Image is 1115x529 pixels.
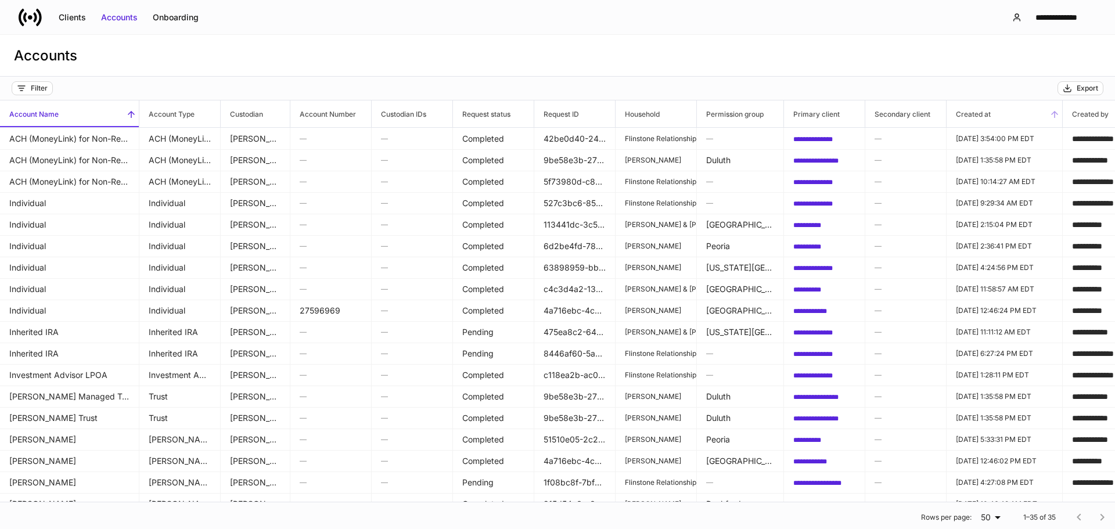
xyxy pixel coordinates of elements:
td: 4a716ebc-4c6d-4dff-9183-a01151457f6a [534,300,616,322]
td: 0c1ba9a4-e96b-4bb4-99b3-d133950c1788 [784,364,865,386]
p: [PERSON_NAME] [625,456,687,466]
td: a291b0eb-1189-4d40-8b17-23605a7fd811 [784,493,865,515]
span: Request ID [534,100,615,127]
td: 2025-09-08T17:35:58.543Z [947,386,1063,408]
td: Roth IRA [139,450,221,472]
p: [PERSON_NAME] [625,392,687,401]
h6: Account Type [139,109,195,120]
td: Completed [453,429,534,451]
h6: — [300,197,362,208]
td: 7565cee1-97a3-4528-b4db-6c306a4524c3 [784,407,865,429]
p: [DATE] 1:35:58 PM EDT [956,392,1053,401]
td: Schwab [221,300,290,322]
td: f4a4adb9-4b60-4b69-842c-efa8c2e329cc [784,257,865,279]
td: 2025-07-30T15:58:57.943Z [947,278,1063,300]
h6: — [300,154,362,165]
td: 2025-08-04T15:11:12.340Z [947,321,1063,343]
td: Schwab supplemental forms [221,171,290,193]
td: Duluth [697,149,784,171]
td: Schwab [221,192,290,214]
span: Secondary client [865,100,946,127]
td: 2025-09-08T17:35:58.542Z [947,407,1063,429]
p: [PERSON_NAME] [625,435,687,444]
td: 527c3bc6-8559-44e2-833d-5db1ec89eb0a [534,192,616,214]
p: [DATE] 9:29:34 AM EDT [956,199,1053,208]
td: c16cff32-a6b0-4272-ac41-1dcc7b560b74 [784,300,865,322]
td: Duluth [697,386,784,408]
div: 50 [976,512,1005,523]
td: Schwab [221,472,290,494]
p: [DATE] 11:58:57 AM EDT [956,285,1053,294]
td: Schwab [221,257,290,279]
h6: — [706,348,774,359]
h6: — [300,369,362,380]
p: [PERSON_NAME] & [PERSON_NAME] [625,285,687,294]
h6: — [300,477,362,488]
p: [DATE] 10:46:42 AM EDT [956,499,1053,509]
p: Flinstone Relationship [625,177,687,186]
td: Trust [139,407,221,429]
td: 475ea8c2-64fd-4151-b78d-063e4e25c0c9 [534,321,616,343]
h6: Created by [1063,109,1109,120]
td: 2025-09-03T19:54:00.402Z [947,128,1063,150]
td: 97350edb-685e-4d20-b6a1-56dd35909ec2 [784,429,865,451]
td: Madison [697,450,784,472]
td: Madison [697,300,784,322]
td: Peoria [697,429,784,451]
td: Schwab [221,429,290,451]
p: [DATE] 3:54:00 PM EDT [956,134,1053,143]
td: Schwab [221,235,290,257]
td: Individual [139,257,221,279]
h6: — [300,326,362,337]
td: 2025-09-08T17:35:58.544Z [947,149,1063,171]
td: Schwab [221,493,290,515]
p: [DATE] 4:24:56 PM EDT [956,263,1053,272]
p: Flinstone Relationship [625,199,687,208]
td: 1f08bc8f-7bfe-424b-91f9-8c6a15a4af28 [534,472,616,494]
td: Rochester [697,278,784,300]
button: Accounts [93,8,145,27]
td: 2025-09-17T22:27:24.596Z [947,343,1063,365]
td: Individual [139,278,221,300]
td: 0c1ba9a4-e96b-4bb4-99b3-d133950c1788 [784,192,865,214]
td: 2025-09-02T18:36:41.616Z [947,235,1063,257]
p: [PERSON_NAME] [625,242,687,251]
h6: — [381,197,443,208]
td: ACH (MoneyLink) for Non-Retirement Accounts [139,128,221,150]
h6: — [875,219,937,230]
p: [DATE] 1:28:11 PM EDT [956,370,1053,380]
h6: — [300,412,362,423]
td: Individual [139,214,221,236]
h6: — [706,369,774,380]
h6: — [706,176,774,187]
td: c4c3d4a2-13e7-4008-8210-59bebeccf6ad [534,278,616,300]
td: 7565cee1-97a3-4528-b4db-6c306a4524c3 [784,386,865,408]
h6: — [875,477,937,488]
td: Completed [453,278,534,300]
p: [PERSON_NAME] & [PERSON_NAME] [625,328,687,337]
td: Schwab [221,278,290,300]
h6: — [381,391,443,402]
p: Flinstone Relationship [625,349,687,358]
td: Virginia Beach [697,257,784,279]
td: 2025-09-16T16:46:02.967Z [947,450,1063,472]
h6: Account Number [290,109,356,120]
div: Onboarding [153,12,199,23]
span: Account Number [290,100,371,127]
h6: — [300,262,362,273]
h6: — [300,176,362,187]
td: Peoria [697,235,784,257]
td: Schwab [221,386,290,408]
td: Rochester [697,214,784,236]
td: Schwab [221,407,290,429]
span: Account Type [139,100,220,127]
span: Primary client [784,100,865,127]
td: 2025-09-16T20:27:08.236Z [947,472,1063,494]
td: Schwab [221,450,290,472]
h6: — [875,133,937,144]
p: [DATE] 1:35:58 PM EDT [956,156,1053,165]
h6: — [300,283,362,294]
h6: Custodian IDs [372,109,426,120]
h6: — [875,391,937,402]
h6: — [875,305,937,316]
